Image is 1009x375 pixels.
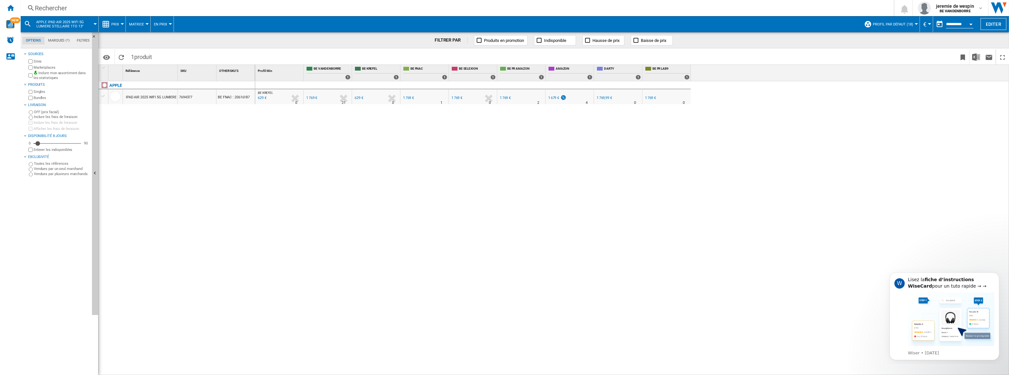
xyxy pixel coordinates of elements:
div: Rechercher [35,4,877,13]
div: Délai de livraison : 0 jour [295,100,297,106]
span: BE SELEXION [459,66,496,72]
span: 1 [128,49,155,63]
span: OTHER SKU'S [219,69,238,73]
input: Toutes les références [29,162,33,166]
div: 1 769 € [402,95,414,101]
input: Sites [28,59,33,64]
img: excel-24x24.png [972,53,980,61]
div: 1 offers sold by DARTY [636,75,641,80]
div: 90 [82,141,89,146]
label: Bundles [34,95,89,100]
div: Profil par défaut (18) [864,16,916,32]
button: Masquer [92,32,100,44]
div: 1 offers sold by BE FNAC [442,75,447,80]
span: jeremie de wespin [936,3,974,9]
span: Baisse de prix [641,38,666,43]
div: Délai de livraison : 21 jours [342,100,346,106]
label: Inclure les frais de livraison [34,114,89,119]
div: BE FNAC : 20616187 [217,89,255,104]
div: Livraison [28,103,89,108]
span: NEW [10,17,20,23]
span: BE KREFEL [362,66,399,72]
img: profile.jpg [918,2,931,15]
div: 1 769 € [645,96,656,100]
span: Profil par défaut (18) [873,22,913,26]
div: Délai de livraison : 0 jour [392,100,394,106]
div: 0 [27,141,32,146]
div: Produits [28,82,89,87]
div: 1 769 € [450,95,462,101]
span: € [923,21,926,28]
input: Vendues par plusieurs marchands [29,173,33,177]
span: BE KREFEL [258,91,273,94]
md-tab-item: Filtres [73,37,93,44]
div: 1 offers sold by BE KREFEL [394,75,399,80]
div: Sort None [218,65,255,75]
div: Sort None [179,65,216,75]
div: 1 769 € [306,96,317,100]
label: Inclure mon assortiment dans les statistiques [34,71,89,81]
md-tab-item: Options [22,37,45,44]
md-slider: Disponibilité [34,140,81,147]
div: Sort None [110,65,123,75]
span: Hausse de prix [592,38,620,43]
div: 1 769 € [403,96,414,100]
div: Délai de livraison : 0 jour [489,100,491,106]
div: 1 offers sold by BE FR AMAZON [539,75,544,80]
label: OFF (prix facial) [34,110,89,114]
div: BE KREFEL 1 offers sold by BE KREFEL [353,65,400,81]
div: 1 offers sold by AMAZON [587,75,592,80]
button: Plein écran [996,49,1009,64]
div: 1 769 € [499,95,511,101]
span: AMAZON [556,66,592,72]
div: BE FR AMAZON 1 offers sold by BE FR AMAZON [499,65,545,81]
div: 1 offers sold by BE SELEXION [490,75,496,80]
button: Envoyer ce rapport par email [983,49,995,64]
button: Baisse de prix [631,35,673,45]
md-menu: Currency [920,16,933,32]
div: OTHER SKU'S Sort None [218,65,255,75]
div: Sort None [124,65,177,75]
button: Open calendar [965,17,977,29]
div: APPLE IPAD AIR 2025 WIFI 5G LUMIERE STELLAIRE 1TO 13" [24,16,95,32]
label: Enlever les indisponibles [34,147,89,152]
button: Indisponible [534,35,576,45]
div: SKU Sort None [179,65,216,75]
div: 1 offers sold by BE VANDENBORRE [345,75,350,80]
button: Prix [111,16,122,32]
div: Sources [28,52,89,57]
div: 1 769,99 € [596,95,612,101]
div: Délai de livraison : 2 jours [537,100,539,106]
div: Délai de livraison : 0 jour [634,100,636,106]
div: 7694377 [178,89,216,104]
input: Vendues par un seul marchand [29,167,33,172]
button: Matrice [129,16,147,32]
span: DARTY [604,66,641,72]
div: Sort None [257,65,303,75]
label: Marketplaces [34,65,89,70]
label: Sites [34,59,89,64]
div: Profil Min Sort None [257,65,303,75]
span: Indisponible [544,38,566,43]
button: Recharger [115,49,128,64]
div: 629 € [355,96,363,100]
span: Prix [111,22,119,26]
div: 1 769,99 € [597,96,612,100]
img: wise-card.svg [6,20,15,28]
div: BE FNAC 1 offers sold by BE FNAC [402,65,449,81]
img: mysite-bg-18x18.png [34,71,37,74]
button: Produits en promotion [474,35,528,45]
input: Inclure les frais de livraison [28,121,33,125]
div: BE VANDENBORRE 1 offers sold by BE VANDENBORRE [305,65,352,81]
input: Inclure mon assortiment dans les statistiques [28,72,33,80]
button: En Prix [154,16,170,32]
div: Délai de livraison : 4 jours [586,100,588,106]
input: Bundles [28,96,33,100]
input: Marketplaces [28,65,33,70]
